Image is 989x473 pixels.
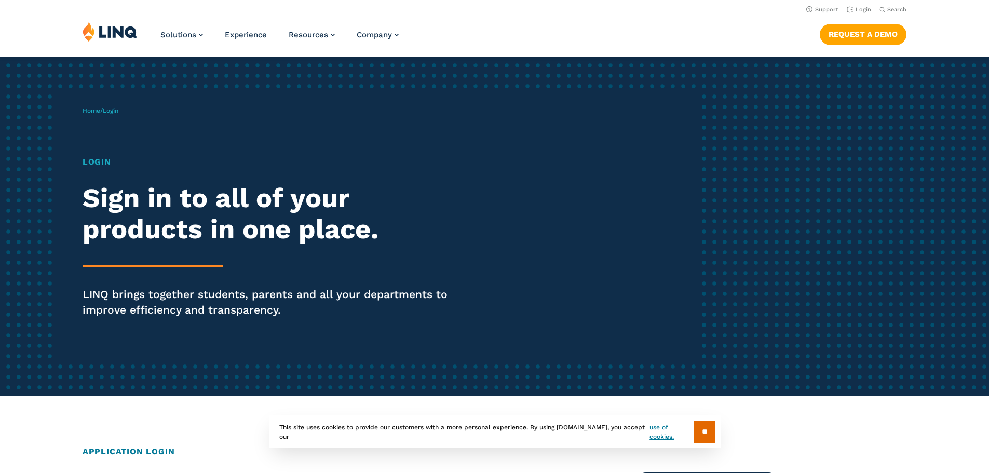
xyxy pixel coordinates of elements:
[83,287,464,318] p: LINQ brings together students, parents and all your departments to improve efficiency and transpa...
[83,183,464,245] h2: Sign in to all of your products in one place.
[357,30,399,39] a: Company
[83,107,100,114] a: Home
[160,22,399,56] nav: Primary Navigation
[83,22,138,42] img: LINQ | K‑12 Software
[649,423,694,441] a: use of cookies.
[289,30,328,39] span: Resources
[820,22,906,45] nav: Button Navigation
[103,107,118,114] span: Login
[357,30,392,39] span: Company
[887,6,906,13] span: Search
[83,156,464,168] h1: Login
[820,24,906,45] a: Request a Demo
[847,6,871,13] a: Login
[269,415,721,448] div: This site uses cookies to provide our customers with a more personal experience. By using [DOMAIN...
[160,30,203,39] a: Solutions
[289,30,335,39] a: Resources
[806,6,838,13] a: Support
[225,30,267,39] a: Experience
[879,6,906,13] button: Open Search Bar
[160,30,196,39] span: Solutions
[83,107,118,114] span: /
